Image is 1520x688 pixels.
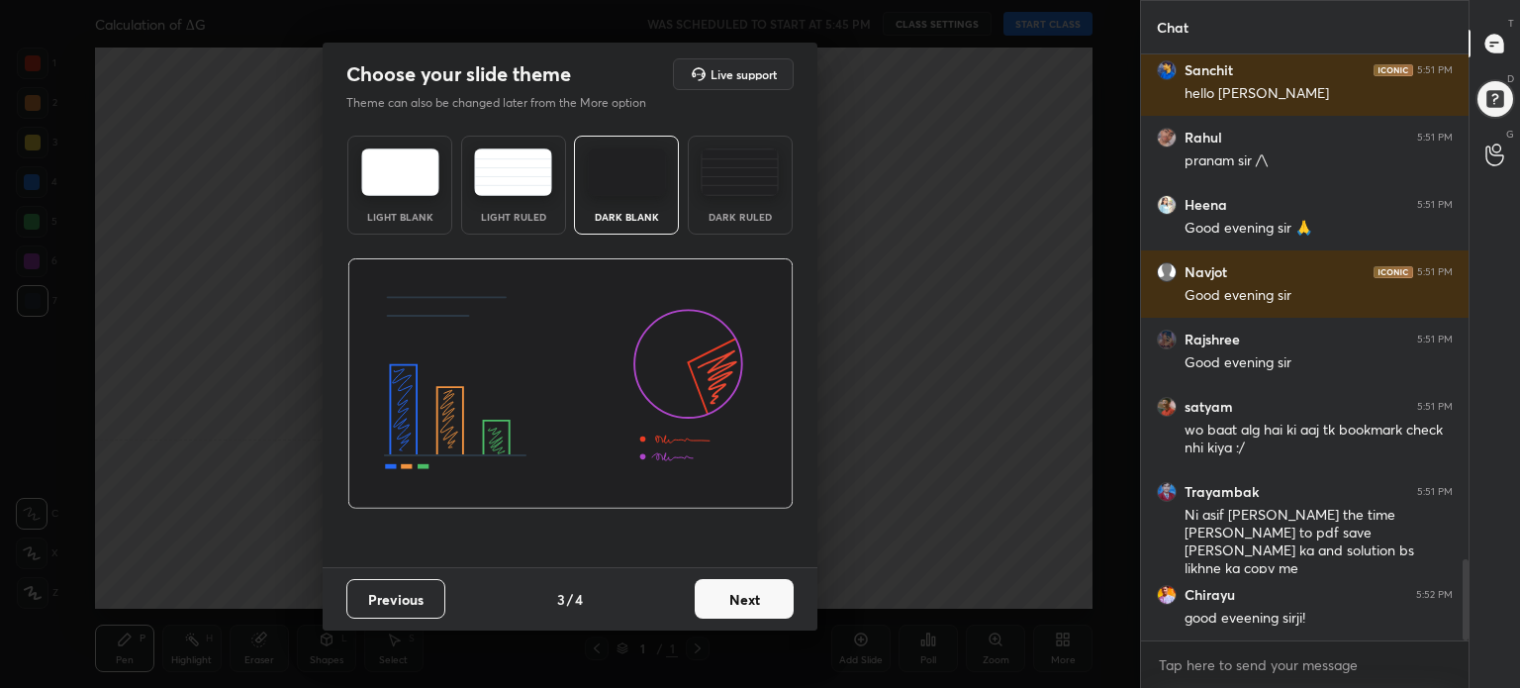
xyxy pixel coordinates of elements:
div: 5:52 PM [1416,589,1453,601]
div: 5:51 PM [1417,334,1453,345]
img: fd044c3ba41e49048e1656e9f797fd9b.jpg [1157,60,1177,80]
div: Ni asif [PERSON_NAME] the time [PERSON_NAME] to pdf save [PERSON_NAME] ka and solution bs likhne ... [1185,506,1453,579]
h6: Rahul [1185,129,1222,147]
h6: Heena [1185,196,1227,214]
p: T [1508,16,1514,31]
img: iconic-dark.1390631f.png [1374,266,1413,278]
div: 5:51 PM [1417,199,1453,211]
p: Theme can also be changed later from the More option [346,94,667,112]
p: Chat [1141,1,1204,53]
div: 5:51 PM [1417,132,1453,144]
p: G [1506,127,1514,142]
div: good eveening sirji! [1185,609,1453,629]
img: darkRuledTheme.de295e13.svg [701,148,779,196]
h6: Chirayu [1185,586,1235,604]
h6: Trayambak [1185,483,1259,501]
div: wo baat alg hai ki aaj tk bookmark check nhi kiya :/ [1185,421,1453,458]
img: default.png [1157,262,1177,282]
div: Good evening sir [1185,353,1453,373]
button: Next [695,579,794,619]
div: 5:51 PM [1417,401,1453,413]
h6: Sanchit [1185,61,1233,79]
h2: Choose your slide theme [346,61,571,87]
img: lightTheme.e5ed3b09.svg [361,148,439,196]
div: Dark Ruled [701,212,780,222]
img: darkTheme.f0cc69e5.svg [588,148,666,196]
img: 6f075d4a2ae64a62b0d511edeffcea47.jpg [1157,482,1177,502]
div: 5:51 PM [1417,64,1453,76]
img: 3456d9e840ae49c7ad2ec036e70332c3.jpg [1157,330,1177,349]
h4: 3 [557,589,565,610]
img: iconic-dark.1390631f.png [1374,64,1413,76]
h4: 4 [575,589,583,610]
img: 3a6e11c2b9e14adba9ecefa02278bab0.jpg [1157,585,1177,605]
div: Good evening sir 🙏 [1185,219,1453,239]
div: Light Blank [360,212,439,222]
div: grid [1141,54,1469,640]
img: 0189a44077f741fa9308afbf301b527f.jpg [1157,195,1177,215]
div: 5:51 PM [1417,266,1453,278]
div: 5:51 PM [1417,486,1453,498]
img: 136826cd51b048a69a64a03663a3c932.jpg [1157,128,1177,147]
div: pranam sir /\ [1185,151,1453,171]
div: Good evening sir [1185,286,1453,306]
p: D [1507,71,1514,86]
h6: Navjot [1185,263,1227,281]
div: hello [PERSON_NAME] [1185,84,1453,104]
h6: Rajshree [1185,331,1240,348]
img: 2e529f86c10a4f418a013bfabff9815a.jpg [1157,397,1177,417]
h4: / [567,589,573,610]
img: lightRuledTheme.5fabf969.svg [474,148,552,196]
button: Previous [346,579,445,619]
h6: satyam [1185,398,1233,416]
h5: Live support [711,68,777,80]
img: darkThemeBanner.d06ce4a2.svg [347,258,794,510]
div: Light Ruled [474,212,553,222]
div: Dark Blank [587,212,666,222]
